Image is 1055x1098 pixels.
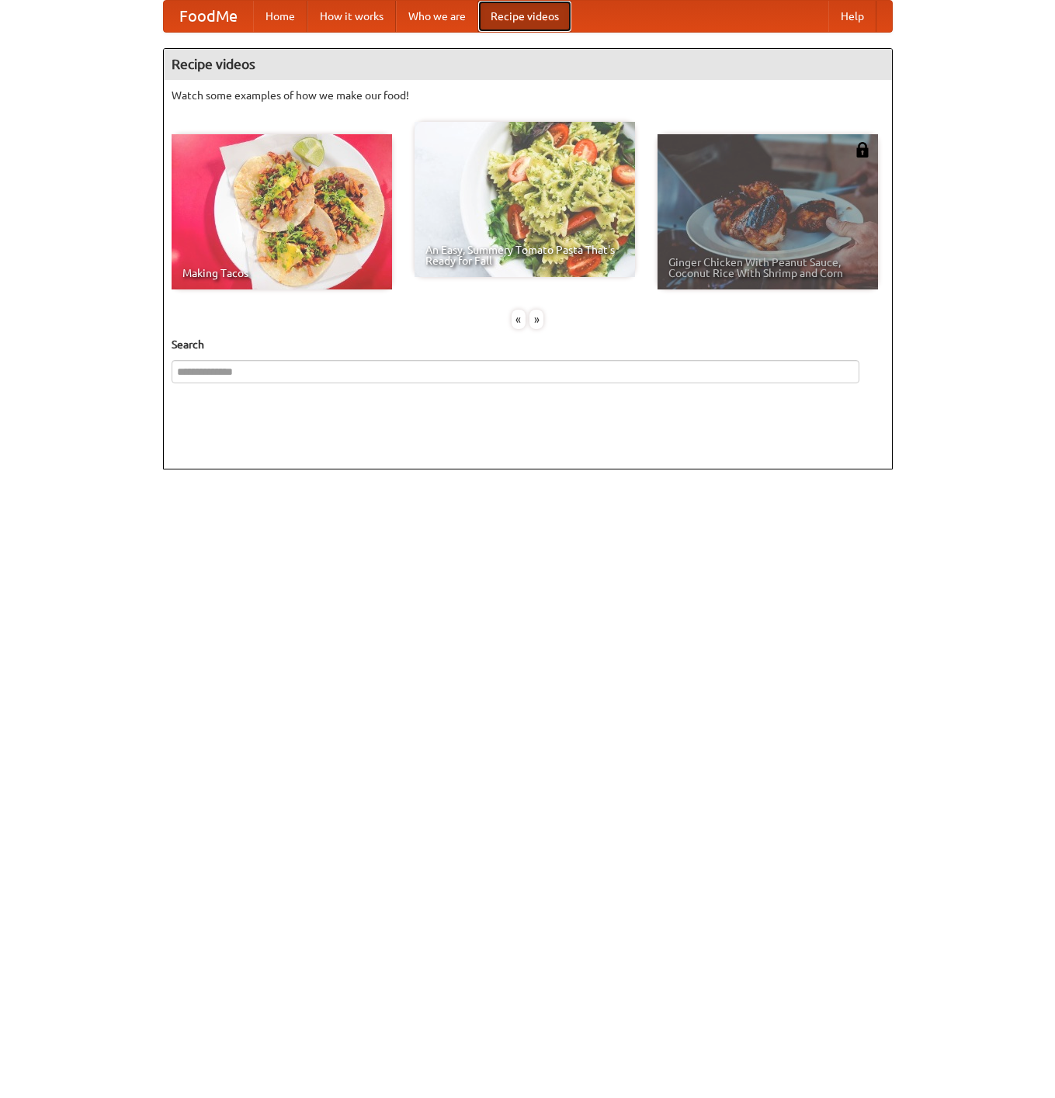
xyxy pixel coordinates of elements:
h5: Search [172,337,884,352]
a: Making Tacos [172,134,392,289]
a: An Easy, Summery Tomato Pasta That's Ready for Fall [415,122,635,277]
div: » [529,310,543,329]
a: Who we are [396,1,478,32]
a: How it works [307,1,396,32]
div: « [512,310,526,329]
a: FoodMe [164,1,253,32]
a: Help [828,1,876,32]
a: Home [253,1,307,32]
p: Watch some examples of how we make our food! [172,88,884,103]
h4: Recipe videos [164,49,892,80]
span: An Easy, Summery Tomato Pasta That's Ready for Fall [425,244,624,266]
img: 483408.png [855,142,870,158]
a: Recipe videos [478,1,571,32]
span: Making Tacos [182,268,381,279]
